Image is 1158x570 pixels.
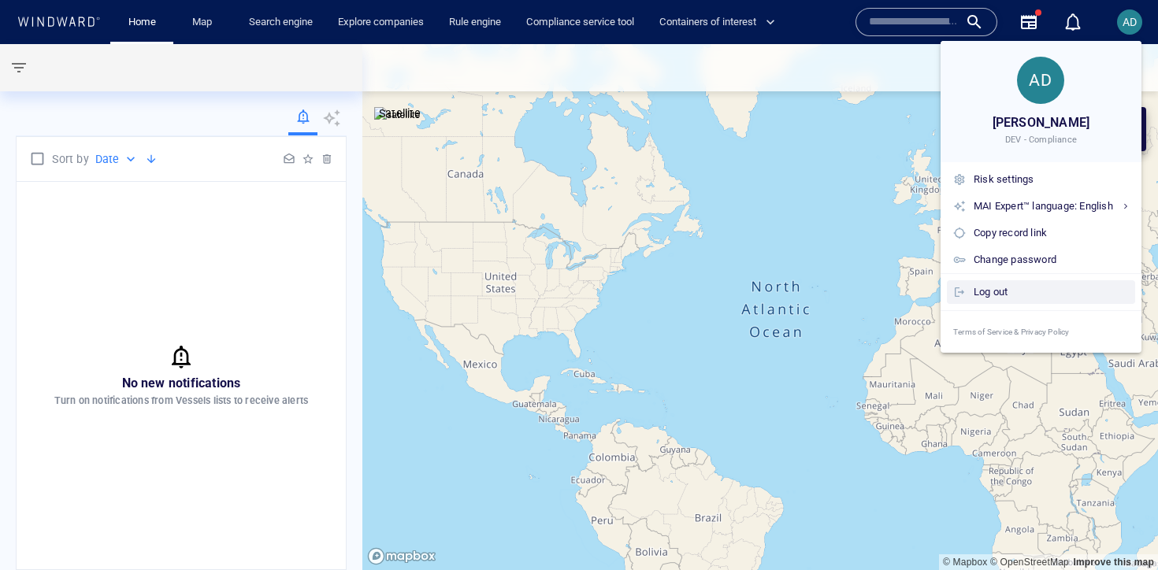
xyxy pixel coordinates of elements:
div: Change password [974,251,1129,268]
div: MAI Expert™ language: English [974,198,1129,215]
div: Log out [974,283,1129,301]
iframe: Chat [1091,499,1146,558]
div: Copy record link [974,224,1129,242]
span: DEV - Compliance [1005,134,1077,146]
a: Terms of Service & Privacy Policy [941,311,1141,353]
span: [PERSON_NAME] [993,112,1090,134]
span: AD [1029,70,1052,90]
div: Risk settings [974,171,1129,188]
